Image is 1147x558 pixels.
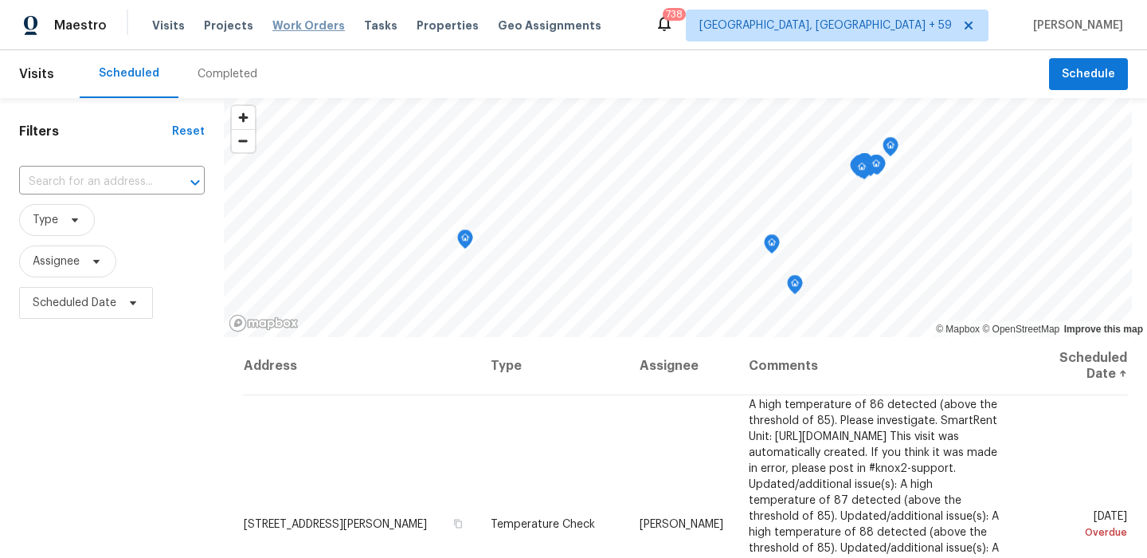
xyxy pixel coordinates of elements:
span: Maestro [54,18,107,33]
button: Zoom out [232,129,255,152]
div: Map marker [854,159,870,183]
h1: Filters [19,124,172,139]
span: Assignee [33,253,80,269]
input: Search for an address... [19,170,160,195]
span: Visits [152,18,185,33]
span: [PERSON_NAME] [1027,18,1123,33]
span: [PERSON_NAME] [640,518,723,529]
span: Visits [19,57,54,92]
span: Type [33,212,58,228]
div: Completed [198,66,257,82]
div: Reset [172,124,205,139]
th: Scheduled Date ↑ [1015,337,1128,395]
div: 738 [666,6,683,22]
button: Schedule [1049,58,1128,91]
th: Comments [736,337,1015,395]
a: Mapbox [936,324,980,335]
th: Assignee [627,337,736,395]
div: Map marker [868,155,884,179]
div: Map marker [457,230,473,254]
div: Map marker [850,157,866,182]
th: Type [478,337,627,395]
button: Copy Address [451,516,465,530]
span: Scheduled Date [33,295,116,311]
a: Improve this map [1064,324,1143,335]
span: Projects [204,18,253,33]
span: Work Orders [272,18,345,33]
span: Tasks [364,20,397,31]
button: Open [184,171,206,194]
span: Geo Assignments [498,18,601,33]
span: [GEOGRAPHIC_DATA], [GEOGRAPHIC_DATA] + 59 [699,18,952,33]
span: Schedule [1062,65,1115,84]
div: Scheduled [99,65,159,81]
div: Map marker [868,155,884,180]
div: Map marker [764,234,780,259]
span: [DATE] [1028,510,1127,540]
span: [STREET_ADDRESS][PERSON_NAME] [244,518,427,529]
a: OpenStreetMap [982,324,1059,335]
div: Map marker [856,153,872,178]
div: Map marker [852,155,868,179]
a: Mapbox homepage [229,314,299,332]
div: Map marker [857,153,873,178]
span: Properties [417,18,479,33]
span: Zoom out [232,130,255,152]
div: Map marker [883,137,898,162]
div: Map marker [857,156,873,181]
div: Overdue [1028,524,1127,540]
span: Temperature Check [491,518,595,529]
th: Address [243,337,478,395]
div: Map marker [787,275,803,300]
button: Zoom in [232,106,255,129]
canvas: Map [224,98,1132,337]
div: Map marker [870,155,886,180]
